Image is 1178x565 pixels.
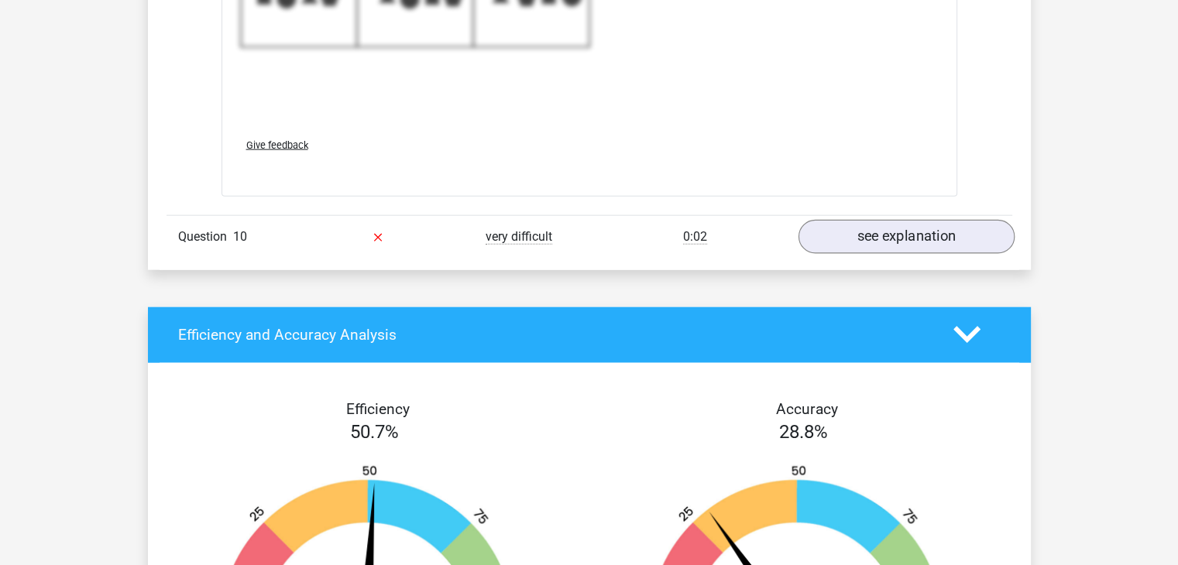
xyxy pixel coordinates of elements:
span: 0:02 [683,229,707,245]
a: see explanation [798,220,1014,254]
span: 50.7% [350,421,399,443]
span: 28.8% [779,421,828,443]
h4: Efficiency and Accuracy Analysis [178,326,930,344]
span: Give feedback [246,139,308,151]
span: very difficult [486,229,552,245]
h4: Efficiency [178,400,578,418]
span: Question [178,228,233,246]
span: 10 [233,229,247,244]
h4: Accuracy [607,400,1007,418]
